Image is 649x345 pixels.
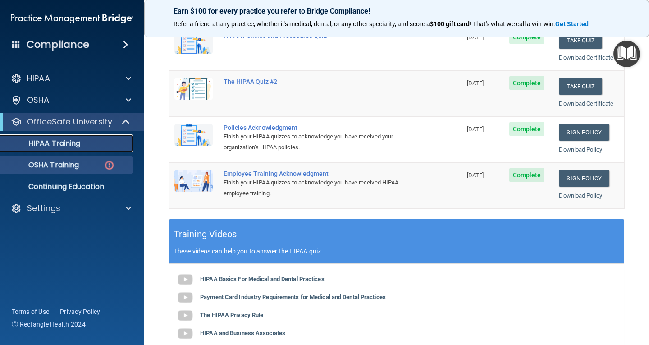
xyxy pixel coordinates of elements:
img: PMB logo [11,9,133,28]
p: These videos can help you to answer the HIPAA quiz [174,248,619,255]
div: Employee Training Acknowledgment [224,170,416,177]
div: Policies Acknowledgment [224,124,416,131]
div: Finish your HIPAA quizzes to acknowledge you have received HIPAA employee training. [224,177,416,199]
span: Complete [509,122,545,136]
span: [DATE] [467,80,484,87]
span: [DATE] [467,126,484,133]
h5: Training Videos [174,226,237,242]
img: gray_youtube_icon.38fcd6cc.png [176,325,194,343]
span: Complete [509,76,545,90]
div: The HIPAA Quiz #2 [224,78,416,85]
a: HIPAA [11,73,131,84]
a: Download Policy [559,192,602,199]
p: Settings [27,203,60,214]
img: danger-circle.6113f641.png [104,160,115,171]
span: ! That's what we call a win-win. [470,20,555,28]
a: OfficeSafe University [11,116,131,127]
p: OSHA [27,95,50,106]
p: Earn $100 for every practice you refer to Bridge Compliance! [174,7,620,15]
a: Settings [11,203,131,214]
b: HIPAA and Business Associates [200,330,285,336]
p: Continuing Education [6,182,129,191]
b: HIPAA Basics For Medical and Dental Practices [200,276,324,282]
img: gray_youtube_icon.38fcd6cc.png [176,307,194,325]
strong: $100 gift card [430,20,470,28]
h4: Compliance [27,38,89,51]
a: Download Certificate [559,100,613,107]
a: Download Certificate [559,54,613,61]
span: [DATE] [467,34,484,41]
a: Get Started [555,20,590,28]
p: OSHA Training [6,161,79,170]
span: Refer a friend at any practice, whether it's medical, dental, or any other speciality, and score a [174,20,430,28]
a: Sign Policy [559,124,609,141]
a: Download Policy [559,146,602,153]
span: Ⓒ Rectangle Health 2024 [12,320,86,329]
span: Complete [509,168,545,182]
div: Finish your HIPAA quizzes to acknowledge you have received your organization’s HIPAA policies. [224,131,416,153]
a: Sign Policy [559,170,609,187]
a: Privacy Policy [60,307,101,316]
b: The HIPAA Privacy Rule [200,312,263,318]
button: Take Quiz [559,78,602,95]
span: [DATE] [467,172,484,179]
button: Open Resource Center [613,41,640,67]
img: gray_youtube_icon.38fcd6cc.png [176,271,194,289]
button: Take Quiz [559,32,602,49]
p: OfficeSafe University [27,116,112,127]
p: HIPAA [27,73,50,84]
p: HIPAA Training [6,139,80,148]
a: OSHA [11,95,131,106]
b: Payment Card Industry Requirements for Medical and Dental Practices [200,294,386,300]
strong: Get Started [555,20,589,28]
img: gray_youtube_icon.38fcd6cc.png [176,289,194,307]
a: Terms of Use [12,307,49,316]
